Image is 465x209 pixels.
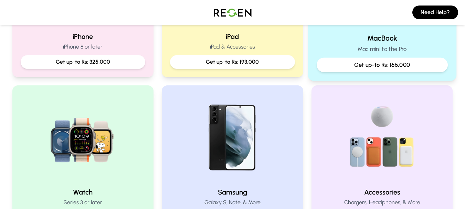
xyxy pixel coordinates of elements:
[323,61,442,69] p: Get up-to Rs: 165,000
[170,43,295,51] p: iPad & Accessories
[39,94,127,182] img: Watch
[317,45,448,53] p: Mac mini to the Pro
[320,198,445,207] p: Chargers, Headphones, & More
[338,94,426,182] img: Accessories
[412,6,458,19] button: Need Help?
[176,58,289,66] p: Get up-to Rs: 193,000
[170,187,295,197] h2: Samsung
[188,94,276,182] img: Samsung
[170,32,295,41] h2: iPad
[21,32,146,41] h2: iPhone
[21,187,146,197] h2: Watch
[26,58,140,66] p: Get up-to Rs: 325,000
[317,33,448,43] h2: MacBook
[209,3,257,22] img: Logo
[320,187,445,197] h2: Accessories
[21,43,146,51] p: iPhone 8 or later
[170,198,295,207] p: Galaxy S, Note, & More
[21,198,146,207] p: Series 3 or later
